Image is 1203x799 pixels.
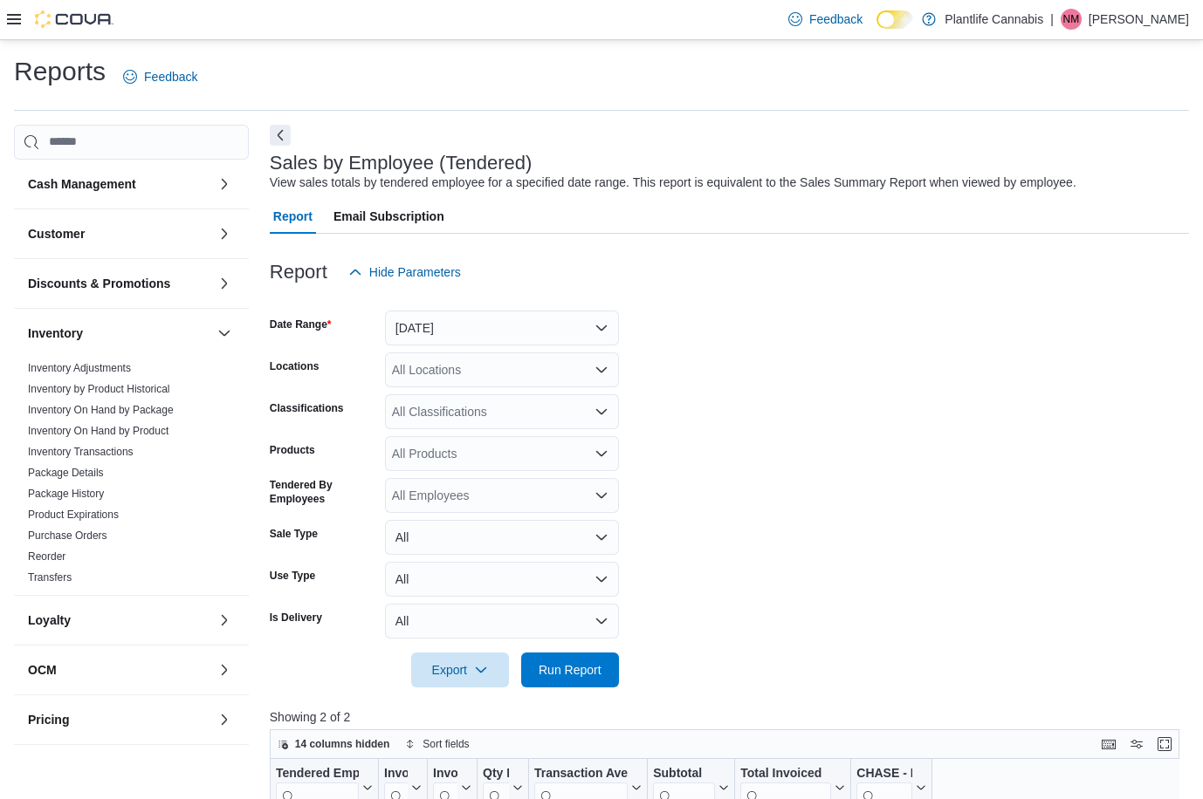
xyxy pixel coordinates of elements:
[398,734,476,755] button: Sort fields
[28,175,210,193] button: Cash Management
[276,765,359,782] div: Tendered Employee
[28,611,71,629] h3: Loyalty
[423,737,469,751] span: Sort fields
[28,445,134,459] span: Inventory Transactions
[28,508,119,522] span: Product Expirations
[270,125,291,146] button: Next
[28,225,85,242] h3: Customer
[595,405,608,419] button: Open list of options
[539,661,601,679] span: Run Report
[856,765,912,782] div: CHASE - Integrated
[945,9,1043,30] p: Plantlife Cannabis
[28,424,168,438] span: Inventory On Hand by Product
[595,363,608,377] button: Open list of options
[28,661,210,679] button: OCM
[270,359,320,373] label: Locations
[534,765,628,782] div: Transaction Average
[28,225,210,242] button: Customer
[411,652,509,687] button: Export
[28,611,210,629] button: Loyalty
[385,520,619,555] button: All
[28,550,65,563] a: Reorder
[521,652,619,687] button: Run Report
[385,311,619,345] button: [DATE]
[1061,9,1082,30] div: Nicole Mowat
[270,262,327,283] h3: Report
[28,446,134,458] a: Inventory Transactions
[35,10,113,28] img: Cova
[595,488,608,502] button: Open list of options
[295,737,390,751] span: 14 columns hidden
[384,765,408,782] div: Invoices Sold
[28,529,107,542] a: Purchase Orders
[214,323,235,344] button: Inventory
[385,604,619,639] button: All
[273,199,313,234] span: Report
[28,711,210,728] button: Pricing
[270,153,533,174] h3: Sales by Employee (Tendered)
[483,765,509,782] div: Qty Per Transaction
[28,324,210,342] button: Inventory
[876,10,913,29] input: Dark Mode
[28,661,57,679] h3: OCM
[28,324,83,342] h3: Inventory
[214,610,235,631] button: Loyalty
[28,550,65,563] span: Reorder
[369,263,461,281] span: Hide Parameters
[28,509,119,521] a: Product Expirations
[271,734,397,755] button: 14 columns hidden
[28,571,72,584] a: Transfers
[28,362,131,374] a: Inventory Adjustments
[214,174,235,195] button: Cash Management
[28,467,104,479] a: Package Details
[214,273,235,294] button: Discounts & Promotions
[270,611,322,625] label: Is Delivery
[28,570,72,584] span: Transfers
[28,425,168,437] a: Inventory On Hand by Product
[28,403,174,417] span: Inventory On Hand by Package
[28,175,136,193] h3: Cash Management
[781,2,870,37] a: Feedback
[653,765,715,782] div: Subtotal
[740,765,831,782] div: Total Invoiced
[28,711,69,728] h3: Pricing
[1050,9,1054,30] p: |
[28,487,104,501] span: Package History
[214,709,235,730] button: Pricing
[28,466,104,480] span: Package Details
[28,361,131,375] span: Inventory Adjustments
[1154,734,1175,755] button: Enter fullscreen
[433,765,457,782] div: Invoices Ref
[28,382,170,396] span: Inventory by Product Historical
[28,404,174,416] a: Inventory On Hand by Package
[270,708,1189,726] p: Showing 2 of 2
[876,29,877,30] span: Dark Mode
[270,174,1076,192] div: View sales totals by tendered employee for a specified date range. This report is equivalent to t...
[270,527,318,541] label: Sale Type
[28,488,104,500] a: Package History
[270,401,344,415] label: Classifications
[422,652,498,687] span: Export
[809,10,863,28] span: Feedback
[1089,9,1189,30] p: [PERSON_NAME]
[14,54,106,89] h1: Reports
[144,68,197,85] span: Feedback
[1098,734,1119,755] button: Keyboard shortcuts
[116,59,204,94] a: Feedback
[214,223,235,244] button: Customer
[270,569,315,583] label: Use Type
[385,562,619,597] button: All
[333,199,444,234] span: Email Subscription
[270,478,378,506] label: Tendered By Employees
[214,659,235,680] button: OCM
[14,358,249,595] div: Inventory
[28,275,170,292] h3: Discounts & Promotions
[595,447,608,461] button: Open list of options
[28,275,210,292] button: Discounts & Promotions
[270,318,332,331] label: Date Range
[1063,9,1080,30] span: NM
[28,529,107,543] span: Purchase Orders
[341,255,468,290] button: Hide Parameters
[270,443,315,457] label: Products
[28,383,170,395] a: Inventory by Product Historical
